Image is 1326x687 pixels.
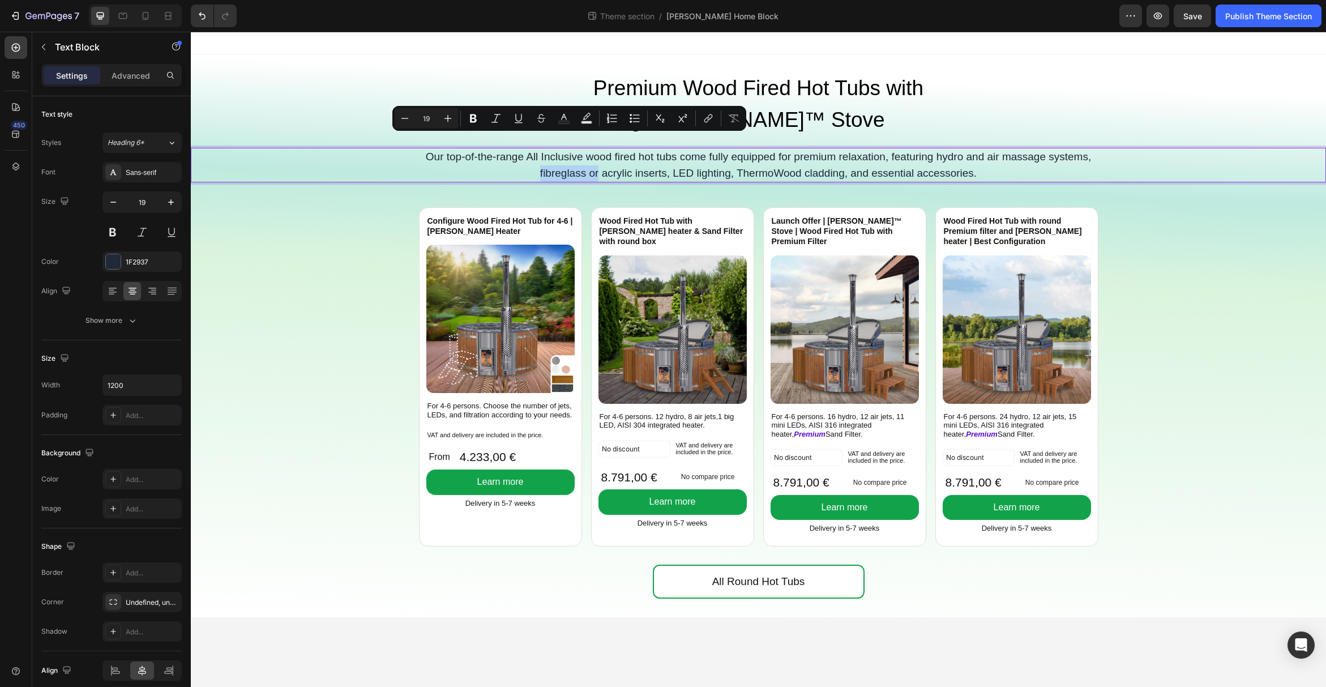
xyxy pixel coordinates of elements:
[580,463,728,489] button: Learn more
[753,381,899,407] p: For 4-6 persons. 24 hydro, 12 air jets, 15 mini LEDs, AISI 316 integrated heater, Sand Filter.
[411,412,476,423] p: No discount
[1287,631,1315,659] div: Open Intercom Messenger
[41,138,61,148] div: Styles
[191,32,1326,687] iframe: Design area
[580,183,728,216] a: Launch Offer | Verta™ Stove | Wood Fired Hot Tub with Premium Filter
[41,194,71,210] div: Size
[126,257,179,267] div: 1F2937
[752,224,900,372] img: gempages_544226901498004574-96210c7a-4047-45dc-ab7a-3b97575861ba.jpg
[41,503,61,514] div: Image
[126,475,179,485] div: Add...
[752,463,900,489] button: Learn more
[126,168,179,178] div: Sans-serif
[5,5,84,27] button: 7
[313,40,823,105] h2: Premium Wood Fired Hot Tubs with [PERSON_NAME]™ Stove
[659,10,662,22] span: /
[236,183,384,206] h3: Configure Wood Fired Hot Tub for 4-6 | [PERSON_NAME] Heater
[662,447,716,454] p: No compare price
[112,70,150,82] p: Advanced
[102,133,182,153] button: Heading 6*
[41,446,96,461] div: Background
[598,10,657,22] span: Theme section
[108,138,144,148] span: Heading 6*
[485,410,555,424] p: VAT and delivery are included in the price.
[41,167,55,177] div: Font
[459,462,505,479] div: Learn more
[775,398,807,407] strong: Premium
[41,310,182,331] button: Show more
[237,468,383,476] p: Delivery in 5-7 weeks
[41,539,78,554] div: Shape
[657,419,727,432] p: VAT and delivery are included in the price.
[462,533,674,567] a: All Round Hot Tubs
[41,109,72,120] div: Text style
[581,381,727,407] p: For 4-6 persons. 16 hydro, 12 air jets, 11 mini LEDs, AISI 316 integrated heater, Sand Filter.
[521,540,614,560] p: All Round Hot Tubs
[126,411,179,421] div: Add...
[408,224,556,372] img: gempages_544226901498004574-ef8aad58-0289-4559-971c-f3912f199a4e.jpg
[41,567,63,578] div: Border
[581,442,640,459] div: 8.791,00 €
[754,442,812,459] div: 8.791,00 €
[829,419,899,432] p: VAT and delivery are included in the price.
[583,421,648,431] p: No discount
[409,381,555,398] p: For 4-6 persons. 12 hydro, 8 air jets,1 big LED, AISI 304 integrated heater.
[286,442,333,459] div: Learn more
[580,183,728,216] h3: Launch Offer | [PERSON_NAME]™ Stove | Wood Fired Hot Tub with Premium Filter
[126,598,179,608] div: Undefined, undefined, undefined, undefined
[752,183,900,216] a: Wood Fired Hot Tub with round Premium filter and Verta heater | Best Configuration
[191,5,237,27] div: Undo/Redo
[1174,5,1211,27] button: Save
[55,40,151,54] p: Text Block
[835,447,888,454] p: No compare price
[408,183,556,216] a: Wood Fired Hot Tub with Verta heater & Sand Filter with round box
[229,117,906,150] p: Our top-of-the-range All Inclusive wood fired hot tubs come fully equipped for premium relaxation...
[126,504,179,514] div: Add...
[85,315,138,326] div: Show more
[268,416,326,434] div: 4.233,00 €
[103,375,181,395] input: Auto
[755,421,820,431] p: No discount
[581,493,727,501] p: Delivery in 5-7 weeks
[41,597,64,607] div: Corner
[11,121,27,130] div: 450
[56,70,88,82] p: Settings
[41,380,60,390] div: Width
[408,458,556,483] button: Learn more
[126,568,179,578] div: Add...
[237,370,383,387] p: For 4-6 persons. Choose the number of jets, LEDs, and filtration according to your needs.
[603,398,635,407] strong: Premium
[803,468,849,484] div: Learn more
[41,351,71,366] div: Size
[236,183,384,206] a: Configure Wood Fired Hot Tub for 4-6 | Verta Heater
[74,9,79,23] p: 7
[236,438,384,463] button: Learn more
[753,493,899,501] p: Delivery in 5-7 weeks
[408,183,556,216] h3: Wood Fired Hot Tub with [PERSON_NAME] heater & Sand Filter with round box
[409,488,555,496] p: Delivery in 5-7 weeks
[41,410,67,420] div: Padding
[41,626,67,637] div: Shadow
[238,417,259,434] p: From
[236,213,384,361] img: gempages_544226901498004574-e718c408-f2a0-482e-a304-181d52346139.jpg
[631,468,677,484] div: Learn more
[1225,10,1312,22] div: Publish Theme Section
[41,284,73,299] div: Align
[409,437,468,454] div: 8.791,00 €
[228,116,908,151] div: Rich Text Editor. Editing area: main
[126,627,179,637] div: Add...
[1183,11,1202,21] span: Save
[666,10,779,22] span: [PERSON_NAME] Home Block
[237,400,383,407] p: VAT and delivery are included in the price.
[392,106,746,131] div: Editor contextual toolbar
[41,663,74,679] div: Align
[41,257,59,267] div: Color
[752,183,900,216] h3: Wood Fired Hot Tub with round Premium filter and [PERSON_NAME] heater | Best Configuration
[1216,5,1321,27] button: Publish Theme Section
[490,442,544,449] p: No compare price
[41,474,59,484] div: Color
[580,224,728,372] img: gempages_544226901498004574-304bbb60-0a13-4bbb-af2e-1d7f2dcb1577.jpg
